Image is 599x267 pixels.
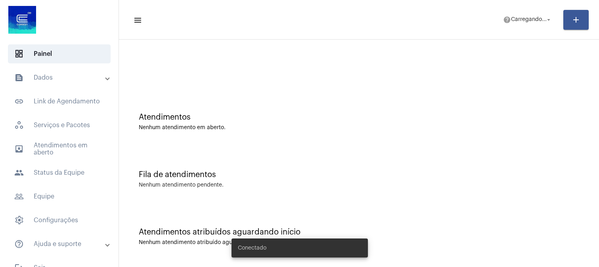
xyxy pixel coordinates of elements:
[139,170,579,179] div: Fila de atendimentos
[8,211,111,230] span: Configurações
[545,16,552,23] mat-icon: arrow_drop_down
[14,73,24,82] mat-icon: sidenav icon
[14,239,106,249] mat-panel-title: Ajuda e suporte
[8,163,111,182] span: Status da Equipe
[14,168,24,177] mat-icon: sidenav icon
[498,12,557,28] button: Carregando...
[14,49,24,59] span: sidenav icon
[5,68,119,87] mat-expansion-panel-header: sidenav iconDados
[14,120,24,130] span: sidenav icon
[8,187,111,206] span: Equipe
[8,116,111,135] span: Serviços e Pacotes
[5,235,119,254] mat-expansion-panel-header: sidenav iconAjuda e suporte
[238,244,266,252] span: Conectado
[14,144,24,154] mat-icon: sidenav icon
[139,125,579,131] div: Nenhum atendimento em aberto.
[139,182,224,188] div: Nenhum atendimento pendente.
[14,73,106,82] mat-panel-title: Dados
[8,92,111,111] span: Link de Agendamento
[133,15,141,25] mat-icon: sidenav icon
[8,44,111,63] span: Painel
[14,192,24,201] mat-icon: sidenav icon
[14,239,24,249] mat-icon: sidenav icon
[8,139,111,158] span: Atendimentos em aberto
[139,113,579,122] div: Atendimentos
[503,16,511,24] mat-icon: help
[6,4,38,36] img: d4669ae0-8c07-2337-4f67-34b0df7f5ae4.jpeg
[14,97,24,106] mat-icon: sidenav icon
[139,228,579,236] div: Atendimentos atribuídos aguardando início
[511,17,547,23] span: Carregando...
[14,216,24,225] span: sidenav icon
[571,15,581,25] mat-icon: add
[139,240,579,246] div: Nenhum atendimento atribuído aguardando.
